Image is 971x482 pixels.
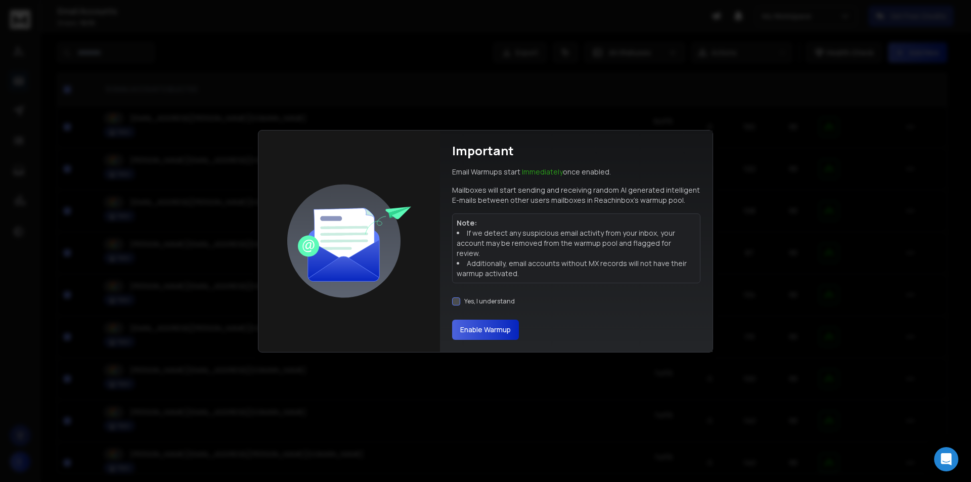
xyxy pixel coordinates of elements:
button: Enable Warmup [452,320,519,340]
p: Note: [457,218,696,228]
span: Immediately [522,167,563,177]
h1: Important [452,143,514,159]
li: Additionally, email accounts without MX records will not have their warmup activated. [457,258,696,279]
div: Open Intercom Messenger [934,447,958,471]
p: Email Warmups start once enabled. [452,167,611,177]
li: If we detect any suspicious email activity from your inbox, your account may be removed from the ... [457,228,696,258]
p: Mailboxes will start sending and receiving random AI generated intelligent E-mails between other ... [452,185,700,205]
label: Yes, I understand [464,297,515,305]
